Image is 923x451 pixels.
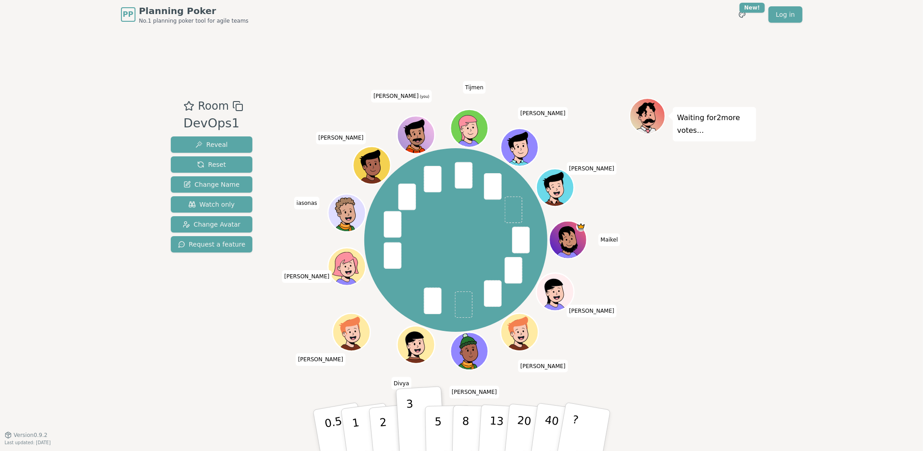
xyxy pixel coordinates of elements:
[5,432,48,439] button: Version0.9.2
[183,220,241,229] span: Change Avatar
[371,90,431,103] span: Click to change your name
[171,236,253,252] button: Request a feature
[449,386,499,399] span: Click to change your name
[139,17,249,24] span: No.1 planning poker tool for agile teams
[198,98,229,114] span: Room
[139,5,249,17] span: Planning Poker
[768,6,802,23] a: Log in
[518,107,568,120] span: Click to change your name
[184,180,239,189] span: Change Name
[391,377,411,390] span: Click to change your name
[171,176,253,193] button: Change Name
[178,240,246,249] span: Request a feature
[294,197,319,209] span: Click to change your name
[598,233,620,246] span: Click to change your name
[463,81,486,94] span: Click to change your name
[14,432,48,439] span: Version 0.9.2
[296,354,346,366] span: Click to change your name
[184,114,243,133] div: DevOps1
[195,140,227,149] span: Reveal
[518,360,568,373] span: Click to change your name
[567,162,617,175] span: Click to change your name
[171,216,253,233] button: Change Avatar
[406,398,416,447] p: 3
[184,98,194,114] button: Add as favourite
[121,5,249,24] a: PPPlanning PokerNo.1 planning poker tool for agile teams
[123,9,133,20] span: PP
[739,3,765,13] div: New!
[576,222,586,232] span: Maikel is the host
[567,305,617,318] span: Click to change your name
[197,160,226,169] span: Reset
[282,271,332,283] span: Click to change your name
[188,200,235,209] span: Watch only
[171,196,253,213] button: Watch only
[171,136,253,153] button: Reveal
[5,440,51,445] span: Last updated: [DATE]
[316,132,366,145] span: Click to change your name
[677,112,752,137] p: Waiting for 2 more votes...
[734,6,750,23] button: New!
[419,95,430,99] span: (you)
[398,117,434,153] button: Click to change your avatar
[171,156,253,173] button: Reset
